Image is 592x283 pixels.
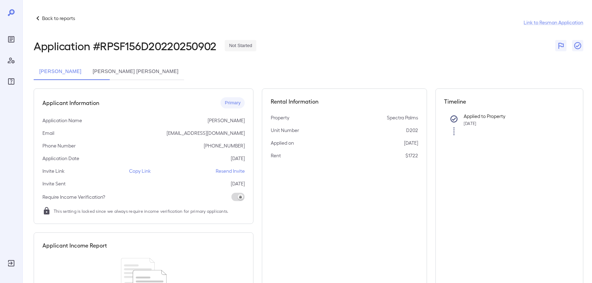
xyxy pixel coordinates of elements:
[167,130,245,137] p: [EMAIL_ADDRESS][DOMAIN_NAME]
[204,142,245,149] p: [PHONE_NUMBER]
[271,97,418,106] h5: Rental Information
[42,180,66,187] p: Invite Sent
[572,40,584,51] button: Close Report
[6,258,17,269] div: Log Out
[6,34,17,45] div: Reports
[42,99,99,107] h5: Applicant Information
[42,117,82,124] p: Application Name
[231,155,245,162] p: [DATE]
[406,152,418,159] p: $1722
[464,121,477,126] span: [DATE]
[42,142,76,149] p: Phone Number
[42,241,107,250] h5: Applicant Income Report
[221,100,245,106] span: Primary
[6,55,17,66] div: Manage Users
[42,155,79,162] p: Application Date
[42,130,54,137] p: Email
[216,167,245,175] p: Resend Invite
[42,15,75,22] p: Back to reports
[42,193,105,200] p: Require Income Verification?
[225,42,256,49] span: Not Started
[464,113,564,120] p: Applied to Property
[556,40,567,51] button: Flag Report
[406,127,418,134] p: D202
[404,139,418,146] p: [DATE]
[271,114,289,121] p: Property
[34,39,216,52] h2: Application # RPSF156D20220250902
[129,167,151,175] p: Copy Link
[271,139,294,146] p: Applied on
[6,76,17,87] div: FAQ
[271,127,299,134] p: Unit Number
[87,63,184,80] button: [PERSON_NAME] [PERSON_NAME]
[231,180,245,187] p: [DATE]
[271,152,281,159] p: Rent
[524,19,584,26] a: Link to Resman Application
[208,117,245,124] p: [PERSON_NAME]
[34,63,87,80] button: [PERSON_NAME]
[54,208,229,215] span: This setting is locked since we always require income verification for primary applicants.
[42,167,65,175] p: Invite Link
[444,97,575,106] h5: Timeline
[387,114,418,121] p: Spectra Palms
